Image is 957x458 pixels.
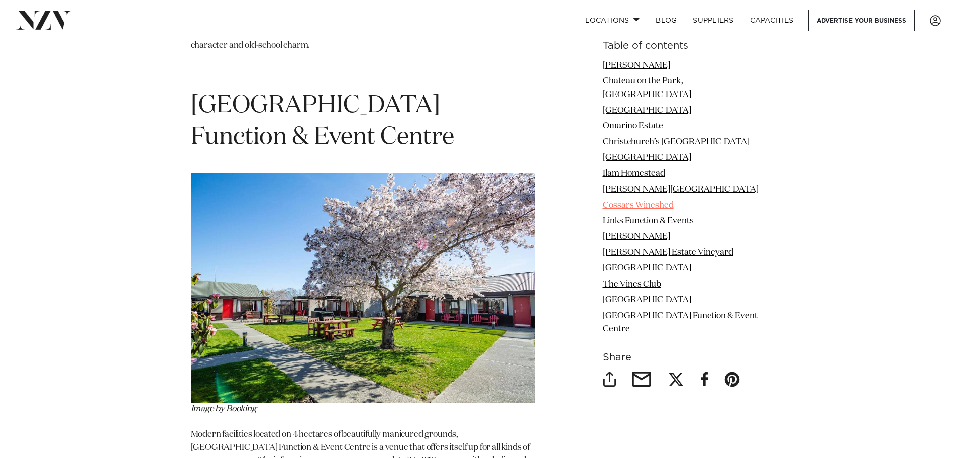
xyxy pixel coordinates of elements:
a: Omarino Estate [603,122,663,131]
a: Christchurch’s [GEOGRAPHIC_DATA] [603,138,750,146]
a: [GEOGRAPHIC_DATA] [603,264,691,273]
a: Capacities [742,10,802,31]
a: Cossars Wineshed [603,201,674,210]
a: Locations [577,10,648,31]
a: The Vines Club [603,280,661,289]
a: [PERSON_NAME] [603,61,670,70]
a: Chateau on the Park, [GEOGRAPHIC_DATA] [603,77,691,99]
a: [GEOGRAPHIC_DATA] [603,106,691,115]
h6: Table of contents [603,41,767,51]
img: nzv-logo.png [16,11,71,29]
a: [GEOGRAPHIC_DATA] [603,154,691,162]
a: [PERSON_NAME] [603,233,670,241]
a: Ilam Homestead [603,169,665,178]
a: BLOG [648,10,685,31]
a: [PERSON_NAME] Estate Vineyard [603,248,733,257]
a: [GEOGRAPHIC_DATA] [603,296,691,305]
h6: Share [603,352,767,363]
a: [PERSON_NAME][GEOGRAPHIC_DATA] [603,186,759,194]
span: Image by Booking [191,405,256,413]
a: SUPPLIERS [685,10,741,31]
a: [GEOGRAPHIC_DATA] Function & Event Centre [603,312,758,333]
a: Advertise your business [808,10,915,31]
h1: [GEOGRAPHIC_DATA] Function & Event Centre [191,90,535,153]
a: Links Function & Events [603,217,694,225]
